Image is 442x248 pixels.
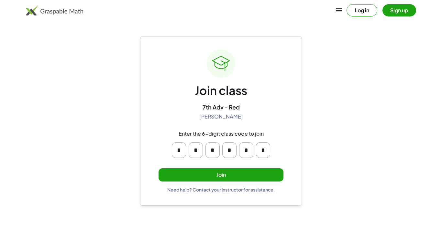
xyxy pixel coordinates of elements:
input: Please enter OTP character 5 [239,142,253,158]
button: Log in [347,4,377,16]
div: Need help? Contact your instructor for assistance. [167,187,275,192]
button: Sign up [382,4,416,16]
div: [PERSON_NAME] [199,113,243,120]
button: Join [159,168,283,181]
input: Please enter OTP character 6 [256,142,270,158]
input: Please enter OTP character 4 [222,142,237,158]
div: Enter the 6-digit class code to join [179,130,264,137]
div: Join class [195,83,247,98]
input: Please enter OTP character 2 [189,142,203,158]
input: Please enter OTP character 1 [172,142,186,158]
input: Please enter OTP character 3 [205,142,220,158]
div: 7th Adv - Red [203,103,240,111]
